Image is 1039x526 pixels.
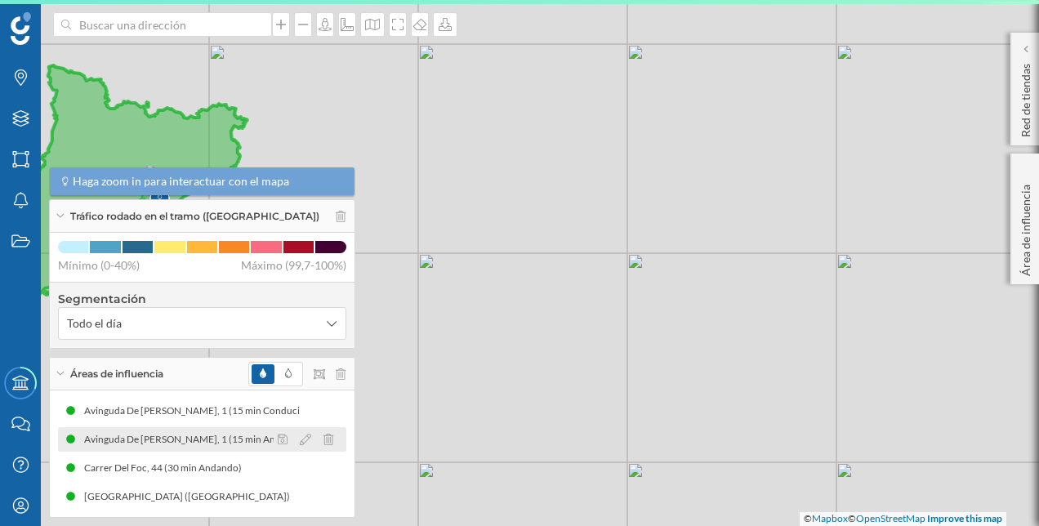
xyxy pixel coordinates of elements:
[1018,178,1034,276] p: Área de influencia
[84,403,333,419] div: Avinguda De [PERSON_NAME], 1 (15 min Conduciendo)
[70,209,319,224] span: Tráfico rodado en el tramo ([GEOGRAPHIC_DATA])
[856,512,925,524] a: OpenStreetMap
[67,315,122,332] span: Todo el día
[70,367,163,381] span: Áreas de influencia
[84,460,250,476] div: Carrer Del Foc, 44 (30 min Andando)
[800,512,1006,526] div: © ©
[1018,57,1034,137] p: Red de tiendas
[84,488,298,505] div: [GEOGRAPHIC_DATA] ([GEOGRAPHIC_DATA])
[241,257,346,274] span: Máximo (99,7-100%)
[11,12,31,45] img: Geoblink Logo
[58,291,346,307] h4: Segmentación
[927,512,1002,524] a: Improve this map
[58,257,140,274] span: Mínimo (0-40%)
[73,173,289,189] span: Haga zoom in para interactuar con el mapa
[812,512,848,524] a: Mapbox
[84,431,314,448] div: Avinguda De [PERSON_NAME], 1 (15 min Andando)
[33,11,91,26] span: Soporte
[140,163,160,195] img: Marker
